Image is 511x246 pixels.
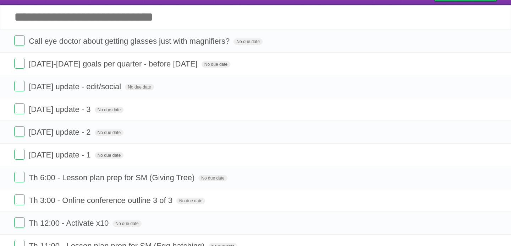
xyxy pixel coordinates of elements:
[29,196,174,205] span: Th 3:00 - Online conference outline 3 of 3
[112,220,141,227] span: No due date
[14,149,25,160] label: Done
[14,194,25,205] label: Done
[29,82,123,91] span: [DATE] update - edit/social
[29,37,231,46] span: Call eye doctor about getting glasses just with magnifiers?
[29,150,92,159] span: [DATE] update - 1
[198,175,227,181] span: No due date
[14,58,25,69] label: Done
[14,103,25,114] label: Done
[176,198,205,204] span: No due date
[202,61,230,68] span: No due date
[14,217,25,228] label: Done
[14,126,25,137] label: Done
[14,35,25,46] label: Done
[95,129,123,136] span: No due date
[29,59,199,68] span: [DATE]-[DATE] goals per quarter - before [DATE]
[125,84,154,90] span: No due date
[14,81,25,91] label: Done
[95,107,123,113] span: No due date
[95,152,123,159] span: No due date
[29,219,110,228] span: Th 12:00 - Activate x10
[233,38,262,45] span: No due date
[29,105,92,114] span: [DATE] update - 3
[29,173,196,182] span: Th 6:00 - Lesson plan prep for SM (Giving Tree)
[14,172,25,182] label: Done
[29,128,92,137] span: [DATE] update - 2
